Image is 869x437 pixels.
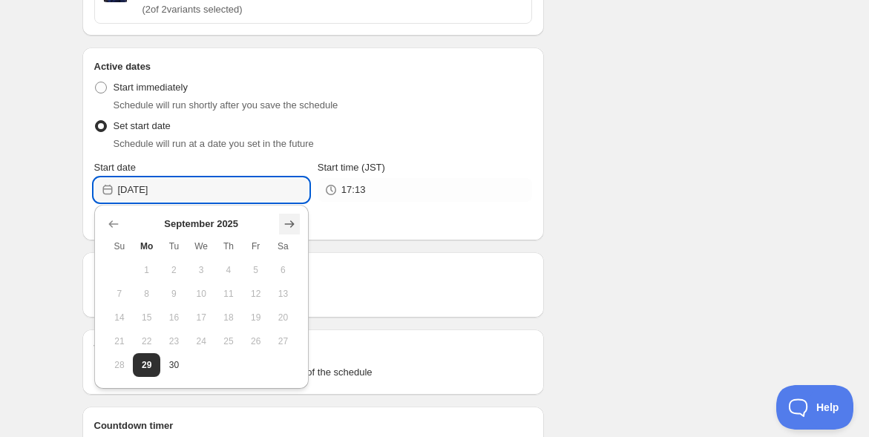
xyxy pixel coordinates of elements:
span: 24 [194,335,209,347]
th: Wednesday [188,234,215,258]
span: Schedule will run at a date you set in the future [114,138,314,149]
span: 28 [112,359,128,371]
button: Sunday September 14 2025 [106,306,134,329]
button: Thursday September 18 2025 [215,306,243,329]
th: Saturday [269,234,297,258]
button: Tuesday September 30 2025 [160,353,188,377]
span: 11 [221,288,237,300]
span: 17 [194,312,209,323]
button: Monday September 1 2025 [133,258,160,282]
button: Monday September 15 2025 [133,306,160,329]
th: Monday [133,234,160,258]
button: Monday September 8 2025 [133,282,160,306]
span: 15 [139,312,154,323]
span: 4 [221,264,237,276]
button: Wednesday September 24 2025 [188,329,215,353]
span: 29 [139,359,154,371]
span: 20 [275,312,291,323]
th: Friday [242,234,269,258]
button: Wednesday September 10 2025 [188,282,215,306]
span: ( 2 of 2 variants selected) [142,2,442,17]
button: Sunday September 21 2025 [106,329,134,353]
span: 25 [221,335,237,347]
h2: Countdown timer [94,418,533,433]
h2: Repeating [94,264,533,279]
button: Friday September 12 2025 [242,282,269,306]
span: 14 [112,312,128,323]
span: 6 [275,264,291,276]
span: Fr [248,240,263,252]
span: 30 [166,359,182,371]
span: 8 [139,288,154,300]
span: 10 [194,288,209,300]
button: Friday September 5 2025 [242,258,269,282]
span: Mo [139,240,154,252]
button: Friday September 19 2025 [242,306,269,329]
button: Friday September 26 2025 [242,329,269,353]
span: Start date [94,162,136,173]
span: Th [221,240,237,252]
iframe: Toggle Customer Support [776,385,854,430]
h2: Tags [94,341,533,356]
th: Tuesday [160,234,188,258]
span: Schedule will run shortly after you save the schedule [114,99,338,111]
span: 19 [248,312,263,323]
button: Saturday September 20 2025 [269,306,297,329]
span: 13 [275,288,291,300]
button: Saturday September 13 2025 [269,282,297,306]
span: Set start date [114,120,171,131]
button: Tuesday September 2 2025 [160,258,188,282]
button: Thursday September 4 2025 [215,258,243,282]
span: Tu [166,240,182,252]
span: 9 [166,288,182,300]
span: 22 [139,335,154,347]
span: Su [112,240,128,252]
span: 18 [221,312,237,323]
span: 1 [139,264,154,276]
span: 27 [275,335,291,347]
button: Monday September 22 2025 [133,329,160,353]
span: 26 [248,335,263,347]
span: 3 [194,264,209,276]
button: Tuesday September 16 2025 [160,306,188,329]
span: 16 [166,312,182,323]
button: Show next month, October 2025 [279,214,300,234]
button: Saturday September 27 2025 [269,329,297,353]
span: We [194,240,209,252]
span: Sa [275,240,291,252]
span: 12 [248,288,263,300]
button: Sunday September 28 2025 [106,353,134,377]
button: Today Monday September 29 2025 [133,353,160,377]
span: Start time (JST) [318,162,385,173]
span: 2 [166,264,182,276]
button: Wednesday September 3 2025 [188,258,215,282]
button: Show previous month, August 2025 [103,214,124,234]
button: Saturday September 6 2025 [269,258,297,282]
span: 7 [112,288,128,300]
span: Start immediately [114,82,188,93]
span: 23 [166,335,182,347]
button: Thursday September 25 2025 [215,329,243,353]
th: Thursday [215,234,243,258]
span: 5 [248,264,263,276]
button: Tuesday September 9 2025 [160,282,188,306]
th: Sunday [106,234,134,258]
button: Tuesday September 23 2025 [160,329,188,353]
h2: Active dates [94,59,533,74]
button: Sunday September 7 2025 [106,282,134,306]
span: 21 [112,335,128,347]
button: Thursday September 11 2025 [215,282,243,306]
button: Wednesday September 17 2025 [188,306,215,329]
